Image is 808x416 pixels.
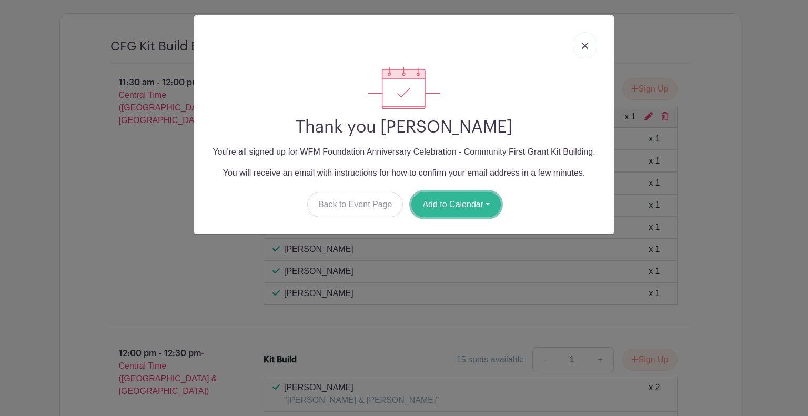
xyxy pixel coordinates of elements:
[582,43,588,49] img: close_button-5f87c8562297e5c2d7936805f587ecaba9071eb48480494691a3f1689db116b3.svg
[411,192,501,217] button: Add to Calendar
[203,146,605,158] p: You're all signed up for WFM Foundation Anniversary Celebration - Community First Grant Kit Build...
[203,117,605,137] h2: Thank you [PERSON_NAME]
[368,67,440,109] img: signup_complete-c468d5dda3e2740ee63a24cb0ba0d3ce5d8a4ecd24259e683200fb1569d990c8.svg
[203,167,605,179] p: You will receive an email with instructions for how to confirm your email address in a few minutes.
[307,192,403,217] a: Back to Event Page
